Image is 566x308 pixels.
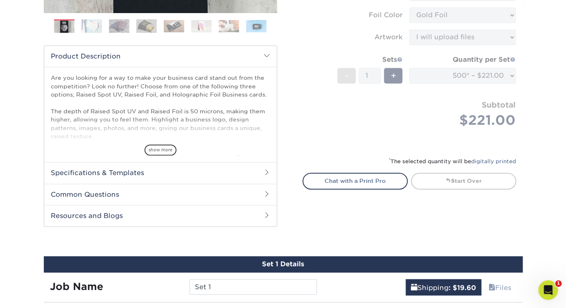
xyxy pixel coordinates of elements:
[389,158,516,164] small: The selected quantity will be
[189,279,317,295] input: Enter a job name
[81,19,102,33] img: Business Cards 02
[54,16,74,37] img: Business Cards 01
[164,20,184,32] img: Business Cards 05
[411,173,516,189] a: Start Over
[489,283,495,291] span: files
[44,184,277,205] h2: Common Questions
[191,20,212,32] img: Business Cards 06
[471,158,516,164] a: digitally printed
[302,173,408,189] a: Chat with a Print Pro
[406,279,481,295] a: Shipping: $19.60
[555,280,561,287] span: 1
[144,144,176,155] span: show more
[44,46,277,67] h2: Product Description
[449,283,476,291] b: : $19.60
[2,283,70,305] iframe: Google Customer Reviews
[411,283,417,291] span: shipping
[51,74,270,232] p: Are you looking for a way to make your business card stand out from the competition? Look no furt...
[44,256,523,272] div: Set 1 Details
[246,20,266,32] img: Business Cards 08
[483,279,516,295] a: Files
[219,20,239,32] img: Business Cards 07
[136,19,157,33] img: Business Cards 04
[538,280,558,300] iframe: Intercom live chat
[50,280,103,292] strong: Job Name
[44,162,277,183] h2: Specifications & Templates
[109,19,129,33] img: Business Cards 03
[44,205,277,226] h2: Resources and Blogs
